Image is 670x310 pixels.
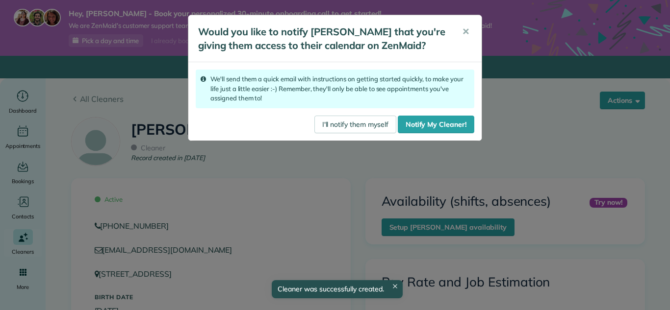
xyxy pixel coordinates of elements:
a: I'll notify them myself [314,116,396,133]
div: We'll send them a quick email with instructions on getting started quickly, to make your life jus... [196,70,474,108]
div: Cleaner was successfully created. [272,280,403,298]
h5: Would you like to notify [PERSON_NAME] that you're giving them access to their calendar on ZenMaid? [198,25,448,52]
span: ✕ [462,26,469,37]
a: Notify My Cleaner! [398,116,474,133]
